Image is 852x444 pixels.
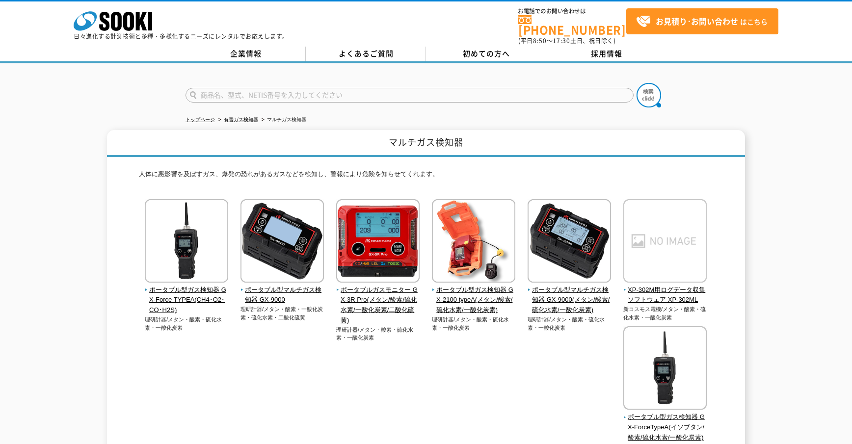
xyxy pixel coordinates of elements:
[553,36,570,45] span: 17:30
[432,276,516,315] a: ポータブル型ガス検知器 GX-2100 typeA(メタン/酸素/硫化水素/一酸化炭素)
[432,285,516,315] span: ポータブル型ガス検知器 GX-2100 typeA(メタン/酸素/硫化水素/一酸化炭素)
[107,130,745,157] h1: マルチガス検知器
[145,285,229,315] span: ポータブル型ガス検知器 GX-Force TYPEA(CH4･O2･CO･H2S)
[533,36,547,45] span: 8:50
[623,199,707,285] img: XP-302M用ログデータ収集ソフトウェア XP-302ML
[336,326,420,342] p: 理研計器/メタン・酸素・硫化水素・一酸化炭素
[637,83,661,107] img: btn_search.png
[546,47,666,61] a: 採用情報
[518,15,626,35] a: [PHONE_NUMBER]
[139,169,713,184] p: 人体に悪影響を及ぼすガス、爆発の恐れがあるガスなどを検知し、警報により危険を知らせてくれます。
[432,199,515,285] img: ポータブル型ガス検知器 GX-2100 typeA(メタン/酸素/硫化水素/一酸化炭素)
[528,199,611,285] img: ポータブル型マルチガス検知器 GX-9000(メタン/酸素/硫化水素/一酸化炭素)
[518,8,626,14] span: お電話でのお問い合わせは
[336,199,420,285] img: ポータブルガスモニター GX-3R Pro(メタン/酸素/硫化水素/一酸化炭素/二酸化硫黄)
[623,326,707,412] img: ポータブル型ガス検知器 GX-ForceTypeA(イソブタン/酸素/硫化水素/一酸化炭素)
[518,36,615,45] span: (平日 ～ 土日、祝日除く)
[623,403,707,443] a: ポータブル型ガス検知器 GX-ForceTypeA(イソブタン/酸素/硫化水素/一酸化炭素)
[426,47,546,61] a: 初めての方へ
[240,285,324,306] span: ポータブル型マルチガス検知器 GX-9000
[145,199,228,285] img: ポータブル型ガス検知器 GX-Force TYPEA(CH4･O2･CO･H2S)
[528,276,612,315] a: ポータブル型マルチガス検知器 GX-9000(メタン/酸素/硫化水素/一酸化炭素)
[74,33,289,39] p: 日々進化する計測技術と多種・多様化するニーズにレンタルでお応えします。
[636,14,768,29] span: はこちら
[623,276,707,305] a: XP-302M用ログデータ収集ソフトウェア XP-302ML
[186,117,215,122] a: トップページ
[528,285,612,315] span: ポータブル型マルチガス検知器 GX-9000(メタン/酸素/硫化水素/一酸化炭素)
[626,8,778,34] a: お見積り･お問い合わせはこちら
[623,305,707,321] p: 新コスモス電機/メタン・酸素・硫化水素・一酸化炭素
[528,315,612,332] p: 理研計器/メタン・酸素・硫化水素・一酸化炭素
[656,15,738,27] strong: お見積り･お問い合わせ
[306,47,426,61] a: よくあるご質問
[336,276,420,326] a: ポータブルガスモニター GX-3R Pro(メタン/酸素/硫化水素/一酸化炭素/二酸化硫黄)
[260,115,306,125] li: マルチガス検知器
[186,88,634,103] input: 商品名、型式、NETIS番号を入力してください
[463,48,510,59] span: 初めての方へ
[240,199,324,285] img: ポータブル型マルチガス検知器 GX-9000
[240,305,324,321] p: 理研計器/メタン・酸素・一酸化炭素・硫化水素・二酸化硫黄
[432,315,516,332] p: 理研計器/メタン・酸素・硫化水素・一酸化炭素
[623,412,707,443] span: ポータブル型ガス検知器 GX-ForceTypeA(イソブタン/酸素/硫化水素/一酸化炭素)
[336,285,420,326] span: ポータブルガスモニター GX-3R Pro(メタン/酸素/硫化水素/一酸化炭素/二酸化硫黄)
[145,276,229,315] a: ポータブル型ガス検知器 GX-Force TYPEA(CH4･O2･CO･H2S)
[145,315,229,332] p: 理研計器/メタン・酸素・硫化水素・一酸化炭素
[224,117,258,122] a: 有害ガス検知器
[240,276,324,305] a: ポータブル型マルチガス検知器 GX-9000
[623,285,707,306] span: XP-302M用ログデータ収集ソフトウェア XP-302ML
[186,47,306,61] a: 企業情報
